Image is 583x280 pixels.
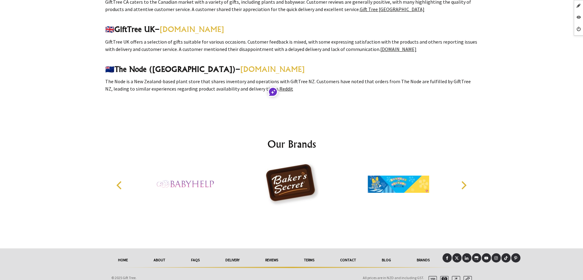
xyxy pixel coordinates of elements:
button: Next [457,178,470,192]
a: Brands [404,253,443,267]
h2: Our Brands [110,137,473,151]
a: HOME [105,253,141,267]
a: Instagram [492,253,501,262]
strong: GiftTree UK [114,25,155,34]
a: Tiktok [501,253,511,262]
a: Gift Tree [GEOGRAPHIC_DATA] [360,6,424,12]
p: GiftTree UK offers a selection of gifts suitable for various occasions. Customer feedback is mixe... [105,38,478,53]
button: Previous [113,178,127,192]
a: LinkedIn [462,253,471,262]
p: The Node is a New Zealand-based plant store that shares inventory and operations with GiftTree NZ... [105,78,478,92]
a: reviews [252,253,291,267]
img: Baby Help [154,161,215,207]
a: About [141,253,178,267]
a: delivery [213,253,252,267]
a: Blog [369,253,404,267]
a: [DOMAIN_NAME] [240,64,305,74]
a: FAQs [178,253,213,267]
a: X (Twitter) [452,253,462,262]
h3: 🇬🇧 – [105,24,478,34]
a: Contact [327,253,369,267]
strong: The Node ([GEOGRAPHIC_DATA]) [114,64,236,74]
a: Facebook [443,253,452,262]
a: Terms [291,253,327,267]
h3: 🇳🇿 – [105,64,478,74]
img: Baker's Secret [261,161,322,207]
img: Bananas in Pyjamas [368,161,429,207]
span: © 2025 Gift Tree. [111,275,136,280]
a: Reddit [279,86,293,92]
a: Pinterest [511,253,520,262]
a: [DOMAIN_NAME] [380,46,416,52]
a: Youtube [482,253,491,262]
span: All prices are in NZD and including GST. [363,275,424,280]
a: [DOMAIN_NAME] [159,25,224,34]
